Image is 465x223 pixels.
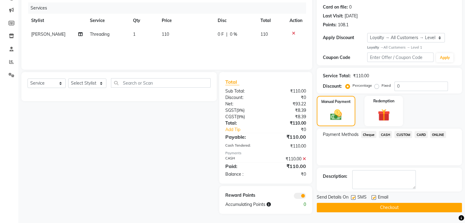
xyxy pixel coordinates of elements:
div: Reward Points [221,192,266,199]
div: [DATE] [345,13,358,19]
label: Redemption [373,98,394,104]
span: ONLINE [430,131,446,138]
input: Search or Scan [111,78,211,88]
div: Points: [323,22,337,28]
div: ₹93.22 [266,101,311,107]
th: Total [257,14,286,27]
span: 0 % [230,31,237,38]
div: ₹0 [273,126,310,133]
span: Send Details On [317,194,349,202]
label: Fixed [382,83,391,88]
span: 0 F [218,31,224,38]
div: Total: [221,120,266,126]
div: Cash Tendered: [221,143,266,149]
div: ₹0 [266,94,311,101]
div: ₹0 [266,171,311,177]
span: 110 [162,31,169,37]
div: 0 [288,201,310,208]
label: Percentage [352,83,372,88]
div: Service Total: [323,73,351,79]
a: Add Tip [221,126,273,133]
div: ₹8.39 [266,114,311,120]
div: CASH [221,156,266,162]
th: Disc [214,14,257,27]
div: ₹110.00 [266,120,311,126]
span: [PERSON_NAME] [31,31,65,37]
th: Action [286,14,306,27]
div: Discount: [221,94,266,101]
div: Payments [225,151,306,156]
div: Discount: [323,83,342,90]
div: Balance : [221,171,266,177]
span: 1 [133,31,135,37]
span: 110 [260,31,268,37]
th: Qty [129,14,158,27]
div: ₹110.00 [266,156,311,162]
div: ₹110.00 [266,143,311,149]
div: 0 [349,4,352,10]
span: SMS [357,194,367,202]
img: _gift.svg [374,108,394,123]
button: Apply [436,53,453,62]
div: Payable: [221,133,266,141]
span: Threading [90,31,109,37]
div: ₹8.39 [266,107,311,114]
th: Price [158,14,214,27]
span: 9% [238,114,244,119]
span: SGST [225,108,236,113]
div: ₹110.00 [266,163,311,170]
th: Service [86,14,129,27]
div: ( ) [221,114,266,120]
span: CARD [415,131,428,138]
span: CGST [225,114,237,119]
label: Manual Payment [321,99,351,104]
div: Net: [221,101,266,107]
span: CASH [379,131,392,138]
span: 9% [238,108,243,113]
button: Checkout [317,203,462,212]
div: Services [28,2,311,14]
span: CUSTOM [394,131,412,138]
span: Payment Methods [323,131,359,138]
div: ₹110.00 [353,73,369,79]
span: | [226,31,227,38]
div: Last Visit: [323,13,343,19]
img: _cash.svg [327,108,345,122]
div: Apply Discount [323,35,367,41]
div: ₹110.00 [266,88,311,94]
div: Card on file: [323,4,348,10]
div: Sub Total: [221,88,266,94]
span: Total [225,79,239,85]
div: ( ) [221,107,266,114]
th: Stylist [28,14,86,27]
strong: Loyalty → [367,45,383,49]
div: Coupon Code [323,54,367,61]
div: 108.1 [338,22,349,28]
div: All Customers → Level 1 [367,45,456,50]
div: Accumulating Points [221,201,288,208]
span: Cheque [361,131,377,138]
div: ₹110.00 [266,133,311,141]
div: Description: [323,173,347,180]
span: Email [378,194,388,202]
input: Enter Offer / Coupon Code [367,53,434,62]
div: Paid: [221,163,266,170]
